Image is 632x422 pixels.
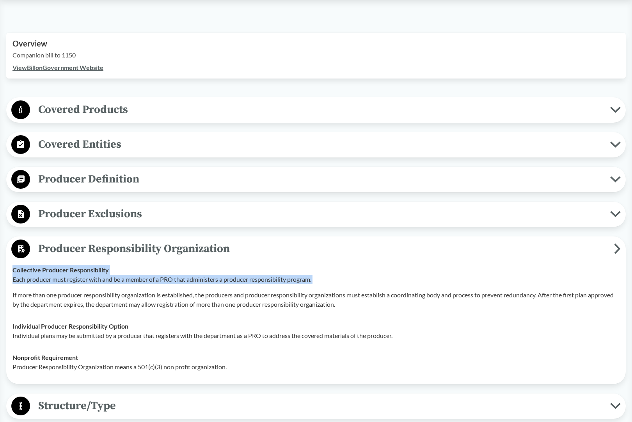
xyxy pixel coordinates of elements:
[30,170,610,188] span: Producer Definition
[12,354,78,361] strong: Nonprofit Requirement
[30,205,610,223] span: Producer Exclusions
[30,397,610,415] span: Structure/Type
[9,135,623,155] button: Covered Entities
[9,239,623,259] button: Producer Responsibility Organization
[12,64,103,71] a: ViewBillonGovernment Website
[9,396,623,416] button: Structure/Type
[12,362,620,372] p: Producer Responsibility Organization means a 501(c)(3) non profit organization.
[12,290,620,309] p: If more than one producer responsibility organization is established, the producers and producer ...
[30,240,614,257] span: Producer Responsibility Organization
[30,136,610,153] span: Covered Entities
[12,322,128,330] strong: Individual Producer Responsibility Option
[9,100,623,120] button: Covered Products
[12,39,620,48] h2: Overview
[12,275,620,284] p: Each producer must register with and be a member of a PRO that administers a producer responsibil...
[30,101,610,118] span: Covered Products
[9,204,623,224] button: Producer Exclusions
[12,331,620,340] p: Individual plans may be submitted by a producer that registers with the department as a PRO to ad...
[12,50,620,60] p: Companion bill to 1150
[9,170,623,190] button: Producer Definition
[12,266,109,274] strong: Collective Producer Responsibility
